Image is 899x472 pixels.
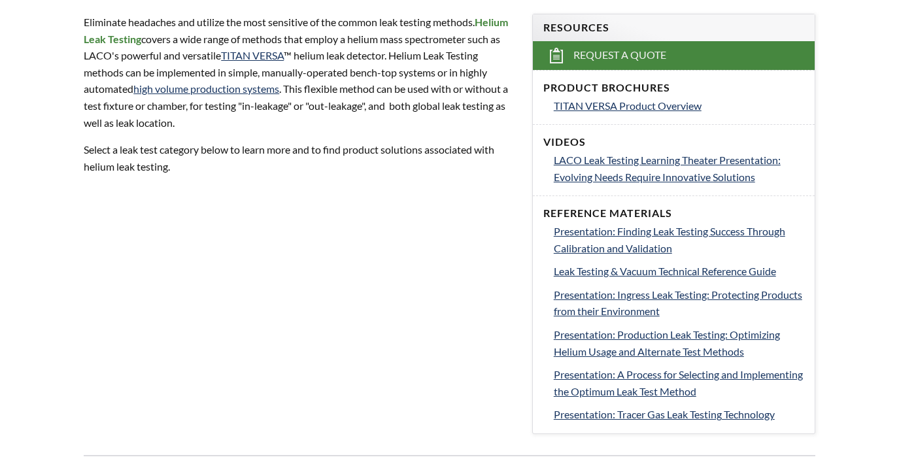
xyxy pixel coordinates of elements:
[554,406,804,423] a: Presentation: Tracer Gas Leak Testing Technology
[543,135,804,149] h4: Videos
[554,408,775,420] span: Presentation: Tracer Gas Leak Testing Technology
[554,97,804,114] a: TITAN VERSA Product Overview
[543,81,804,95] h4: Product Brochures
[84,141,517,175] p: Select a leak test category below to learn more and to find product solutions associated with hel...
[554,288,802,318] span: Presentation: Ingress Leak Testing: Protecting Products from their Environment
[554,326,804,360] a: Presentation: Production Leak Testing: Optimizing Helium Usage and Alternate Test Methods
[554,286,804,320] a: Presentation: Ingress Leak Testing: Protecting Products from their Environment
[533,41,815,70] a: Request a Quote
[554,154,781,183] span: LACO Leak Testing Learning Theater Presentation: Evolving Needs Require Innovative Solutions
[84,14,517,131] p: Eliminate headaches and utilize the most sensitive of the common leak testing methods. covers a w...
[573,48,666,62] span: Request a Quote
[554,225,785,254] span: Presentation: Finding Leak Testing Success Through Calibration and Validation
[554,223,804,256] a: Presentation: Finding Leak Testing Success Through Calibration and Validation
[554,99,702,112] span: TITAN VERSA Product Overview
[84,16,508,45] strong: Helium Leak Testing
[554,328,780,358] span: Presentation: Production Leak Testing: Optimizing Helium Usage and Alternate Test Methods
[133,82,279,95] a: high volume production systems
[221,49,284,61] a: TITAN VERSA
[543,207,804,220] h4: Reference Materials
[543,21,804,35] h4: Resources
[554,152,804,185] a: LACO Leak Testing Learning Theater Presentation: Evolving Needs Require Innovative Solutions
[554,366,804,399] a: Presentation: A Process for Selecting and Implementing the Optimum Leak Test Method
[554,368,803,397] span: Presentation: A Process for Selecting and Implementing the Optimum Leak Test Method
[554,263,804,280] a: Leak Testing & Vacuum Technical Reference Guide
[554,265,776,277] span: Leak Testing & Vacuum Technical Reference Guide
